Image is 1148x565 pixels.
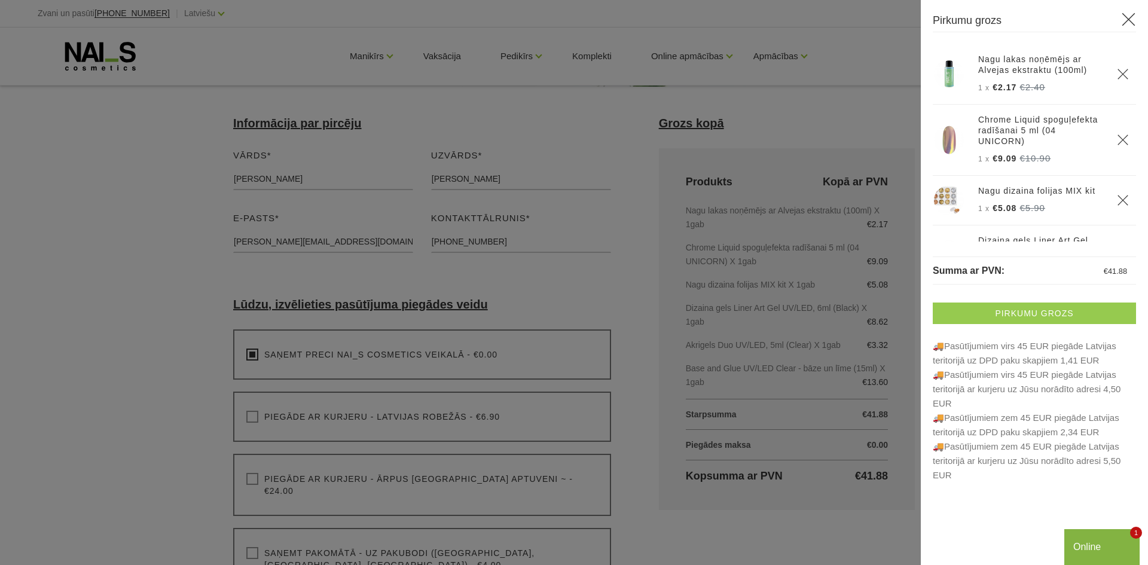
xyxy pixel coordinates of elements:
[1104,267,1108,276] span: €
[993,203,1016,213] span: €5.08
[978,155,990,163] span: 1 x
[1117,68,1129,80] a: Delete
[978,204,990,213] span: 1 x
[1019,203,1045,213] s: €5.90
[1117,194,1129,206] a: Delete
[933,12,1136,32] h3: Pirkumu grozs
[1019,153,1051,163] s: €10.90
[933,265,1004,276] span: Summa ar PVN:
[993,154,1016,163] span: €9.09
[1019,82,1045,92] s: €2.40
[993,83,1016,92] span: €2.17
[1117,134,1129,146] a: Delete
[1064,527,1142,565] iframe: chat widget
[1108,267,1127,276] span: 41.88
[933,303,1136,324] a: Pirkumu grozs
[978,84,990,92] span: 1 x
[978,185,1095,196] a: Nagu dizaina folijas MIX kit
[978,235,1103,256] a: Dizaina gels Liner Art Gel UV/LED, 6ml (Black)
[933,339,1136,482] p: 🚚Pasūtījumiem virs 45 EUR piegāde Latvijas teritorijā uz DPD paku skapjiem 1,41 EUR 🚚Pasūtī...
[978,114,1103,146] a: Chrome Liquid spoguļefekta radīšanai 5 ml (04 UNICORN)
[978,54,1103,75] a: Nagu lakas noņēmējs ar Alvejas ekstraktu (100ml)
